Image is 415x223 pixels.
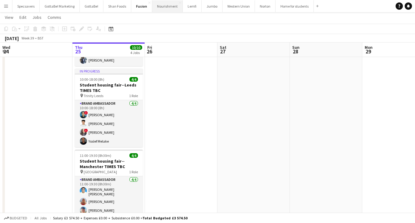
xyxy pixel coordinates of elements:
span: 27 [219,48,226,55]
span: Budgeted [10,216,27,220]
a: Jobs [30,13,44,21]
app-card-role: Brand Ambassador4/410:00-18:00 (8h)![PERSON_NAME][PERSON_NAME]![PERSON_NAME]Yoslef Melake [75,100,143,147]
a: View [2,13,16,21]
span: 1 Role [129,93,138,98]
button: GottaBe! [80,0,103,12]
span: Sat [220,45,226,50]
span: Jobs [32,15,42,20]
div: BST [38,36,44,40]
span: 1 Role [129,170,138,174]
span: 10:00-18:00 (8h) [80,77,104,82]
app-job-card: In progress10:00-18:00 (8h)4/4Student housing fair--Leeds TIMES TBC Trinity Leeds1 RoleBrand Amba... [75,69,143,147]
button: Home for students [276,0,314,12]
button: Western Union [223,0,255,12]
span: ! [84,129,88,132]
span: 26 [146,48,152,55]
button: Fusion [131,0,152,12]
button: GottaBe! Marketing [40,0,80,12]
button: Shan Foods [103,0,131,12]
span: ! [84,111,88,115]
a: Comms [45,13,64,21]
span: 25 [74,48,82,55]
span: Sun [292,45,300,50]
h3: Student housing fair--Manchester TIMES TBC [75,158,143,169]
span: 10/10 [130,45,142,50]
span: 4/4 [129,77,138,82]
span: 29 [364,48,373,55]
button: Lemfi [183,0,202,12]
span: Trinity Leeds [84,93,103,98]
span: 4/4 [129,153,138,158]
span: Wed [2,45,10,50]
span: 28 [291,48,300,55]
span: Thu [75,45,82,50]
div: 4 Jobs [130,50,142,55]
span: All jobs [33,216,48,220]
span: 24 [2,48,10,55]
span: 11:00-19:30 (8h30m) [80,153,111,158]
span: [GEOGRAPHIC_DATA] [84,170,117,174]
span: Total Budgeted £3 574.50 [142,216,187,220]
button: Budgeted [3,215,28,221]
span: Mon [365,45,373,50]
span: Fri [147,45,152,50]
span: View [5,15,13,20]
button: Jumbo [202,0,223,12]
button: Nourishment [152,0,183,12]
h3: Student housing fair--Leeds TIMES TBC [75,82,143,93]
button: Specsavers [12,0,40,12]
span: Edit [19,15,26,20]
div: [DATE] [5,35,19,41]
div: In progress [75,69,143,73]
div: Salary £3 574.50 + Expenses £0.00 + Subsistence £0.00 = [53,216,187,220]
span: Week 39 [20,36,35,40]
span: Comms [48,15,61,20]
a: Edit [17,13,29,21]
button: Norton [255,0,276,12]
